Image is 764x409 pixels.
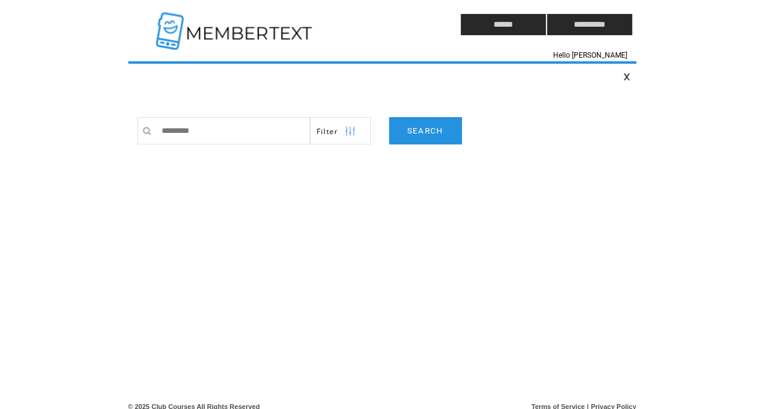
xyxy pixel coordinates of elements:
span: Show filters [317,126,339,137]
a: Filter [310,117,371,144]
span: Hello [PERSON_NAME] [553,51,627,59]
img: filters.png [345,118,356,145]
a: SEARCH [389,117,462,144]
